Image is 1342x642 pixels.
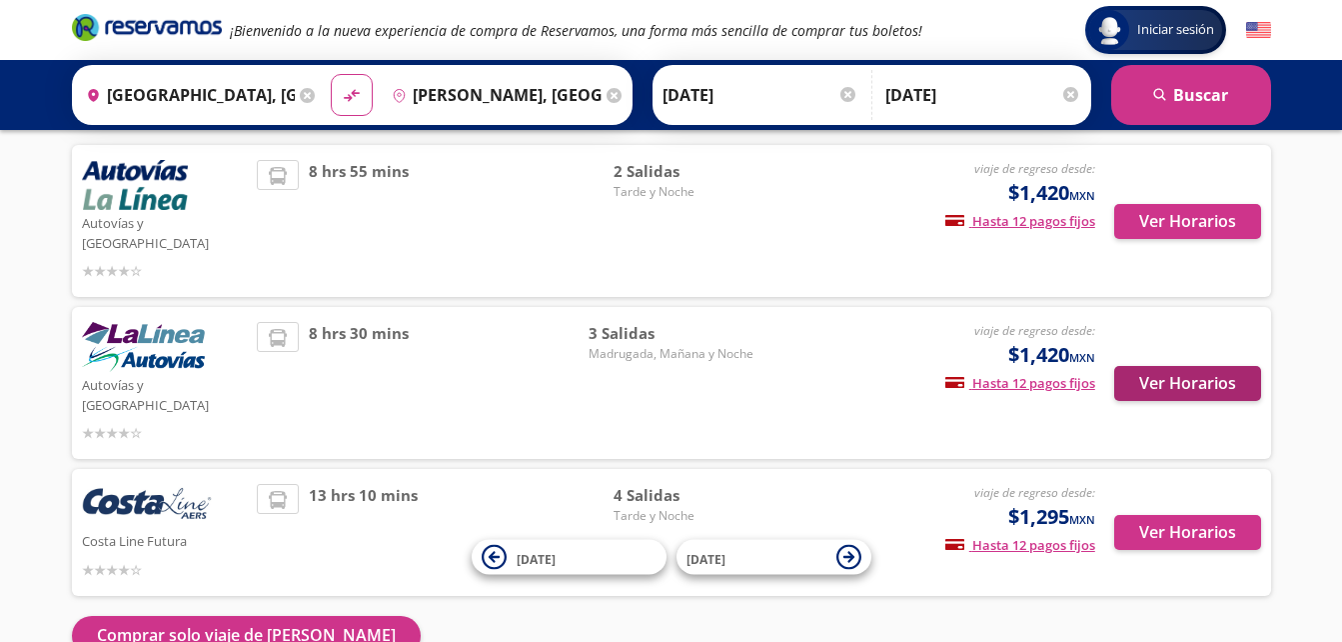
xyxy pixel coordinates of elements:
span: 8 hrs 55 mins [309,160,409,282]
span: 13 hrs 10 mins [309,484,418,581]
button: English [1246,18,1271,43]
img: Autovías y La Línea [82,160,188,210]
span: 3 Salidas [589,322,753,345]
span: Hasta 12 pagos fijos [945,374,1095,392]
input: Opcional [885,70,1081,120]
em: ¡Bienvenido a la nueva experiencia de compra de Reservamos, una forma más sencilla de comprar tus... [230,21,922,40]
a: Brand Logo [72,12,222,48]
span: Tarde y Noche [614,183,753,201]
button: [DATE] [676,540,871,575]
p: Costa Line Futura [82,528,248,552]
button: Ver Horarios [1114,366,1261,401]
span: $1,295 [1008,502,1095,532]
span: $1,420 [1008,178,1095,208]
button: Ver Horarios [1114,515,1261,550]
span: 4 Salidas [614,484,753,507]
span: $1,420 [1008,340,1095,370]
span: Madrugada, Mañana y Noche [589,345,753,363]
button: [DATE] [472,540,667,575]
img: Costa Line Futura [82,484,212,528]
small: MXN [1069,512,1095,527]
span: Iniciar sesión [1129,20,1222,40]
small: MXN [1069,350,1095,365]
span: 8 hrs 30 mins [309,322,409,444]
span: Tarde y Noche [614,507,753,525]
em: viaje de regreso desde: [974,160,1095,177]
p: Autovías y [GEOGRAPHIC_DATA] [82,372,248,415]
p: Autovías y [GEOGRAPHIC_DATA] [82,210,248,253]
span: Hasta 12 pagos fijos [945,536,1095,554]
span: 2 Salidas [614,160,753,183]
input: Elegir Fecha [663,70,858,120]
img: Autovías y La Línea [82,322,205,372]
span: [DATE] [686,550,725,567]
button: Buscar [1111,65,1271,125]
input: Buscar Origen [78,70,296,120]
small: MXN [1069,188,1095,203]
span: Hasta 12 pagos fijos [945,212,1095,230]
span: [DATE] [517,550,556,567]
input: Buscar Destino [384,70,602,120]
em: viaje de regreso desde: [974,322,1095,339]
em: viaje de regreso desde: [974,484,1095,501]
button: Ver Horarios [1114,204,1261,239]
i: Brand Logo [72,12,222,42]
